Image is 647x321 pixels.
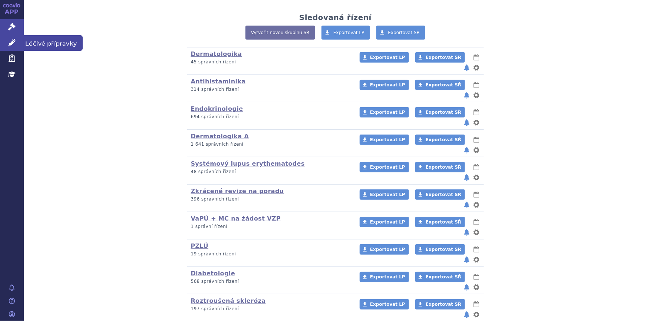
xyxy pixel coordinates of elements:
[191,86,350,93] p: 314 správních řízení
[473,80,480,89] button: lhůty
[360,299,409,310] a: Exportovat LP
[473,283,480,292] button: nastavení
[473,146,480,155] button: nastavení
[191,59,350,65] p: 45 správních řízení
[426,82,461,87] span: Exportovat SŘ
[191,160,305,167] a: Systémový lupus erythematodes
[473,272,480,281] button: lhůty
[370,274,405,279] span: Exportovat LP
[191,169,350,175] p: 48 správních řízení
[473,91,480,100] button: nastavení
[415,244,465,255] a: Exportovat SŘ
[191,224,350,230] p: 1 správní řízení
[426,165,461,170] span: Exportovat SŘ
[370,55,405,60] span: Exportovat LP
[426,274,461,279] span: Exportovat SŘ
[426,55,461,60] span: Exportovat SŘ
[376,26,426,40] a: Exportovat SŘ
[463,255,471,264] button: notifikace
[370,219,405,225] span: Exportovat LP
[191,297,266,304] a: Roztroušená skleróza
[473,201,480,209] button: nastavení
[191,242,209,249] a: PZLÚ
[299,13,372,22] h2: Sledovaná řízení
[360,80,409,90] a: Exportovat LP
[370,302,405,307] span: Exportovat LP
[473,218,480,226] button: lhůty
[426,247,461,252] span: Exportovat SŘ
[415,80,465,90] a: Exportovat SŘ
[191,141,350,148] p: 1 641 správních řízení
[360,52,409,63] a: Exportovat LP
[370,247,405,252] span: Exportovat LP
[191,50,242,57] a: Dermatologika
[370,192,405,197] span: Exportovat LP
[415,189,465,200] a: Exportovat SŘ
[370,82,405,87] span: Exportovat LP
[360,162,409,172] a: Exportovat LP
[360,189,409,200] a: Exportovat LP
[370,165,405,170] span: Exportovat LP
[463,201,471,209] button: notifikace
[426,137,461,142] span: Exportovat SŘ
[415,107,465,118] a: Exportovat SŘ
[388,30,420,35] span: Exportovat SŘ
[473,228,480,237] button: nastavení
[191,270,235,277] a: Diabetologie
[191,306,350,312] p: 197 správních řízení
[191,215,281,222] a: VaPÚ + MC na žádost VZP
[473,255,480,264] button: nastavení
[415,135,465,145] a: Exportovat SŘ
[426,302,461,307] span: Exportovat SŘ
[191,105,243,112] a: Endokrinologie
[360,107,409,118] a: Exportovat LP
[426,110,461,115] span: Exportovat SŘ
[415,162,465,172] a: Exportovat SŘ
[473,310,480,319] button: nastavení
[463,63,471,72] button: notifikace
[191,78,246,85] a: Antihistaminika
[321,26,370,40] a: Exportovat LP
[473,190,480,199] button: lhůty
[191,114,350,120] p: 694 správních řízení
[415,299,465,310] a: Exportovat SŘ
[473,173,480,182] button: nastavení
[415,52,465,63] a: Exportovat SŘ
[426,219,461,225] span: Exportovat SŘ
[463,228,471,237] button: notifikace
[360,217,409,227] a: Exportovat LP
[473,53,480,62] button: lhůty
[473,300,480,309] button: lhůty
[473,118,480,127] button: nastavení
[463,283,471,292] button: notifikace
[415,272,465,282] a: Exportovat SŘ
[360,272,409,282] a: Exportovat LP
[191,251,350,257] p: 19 správních řízení
[191,278,350,285] p: 568 správních řízení
[463,146,471,155] button: notifikace
[463,310,471,319] button: notifikace
[463,91,471,100] button: notifikace
[473,245,480,254] button: lhůty
[191,133,249,140] a: Dermatologika A
[370,137,405,142] span: Exportovat LP
[463,118,471,127] button: notifikace
[191,196,350,202] p: 396 správních řízení
[473,163,480,172] button: lhůty
[360,244,409,255] a: Exportovat LP
[426,192,461,197] span: Exportovat SŘ
[415,217,465,227] a: Exportovat SŘ
[473,63,480,72] button: nastavení
[473,108,480,117] button: lhůty
[191,188,284,195] a: Zkrácené revize na poradu
[245,26,315,40] a: Vytvořit novou skupinu SŘ
[370,110,405,115] span: Exportovat LP
[24,35,83,51] span: Léčivé přípravky
[473,135,480,144] button: lhůty
[360,135,409,145] a: Exportovat LP
[333,30,364,35] span: Exportovat LP
[463,173,471,182] button: notifikace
